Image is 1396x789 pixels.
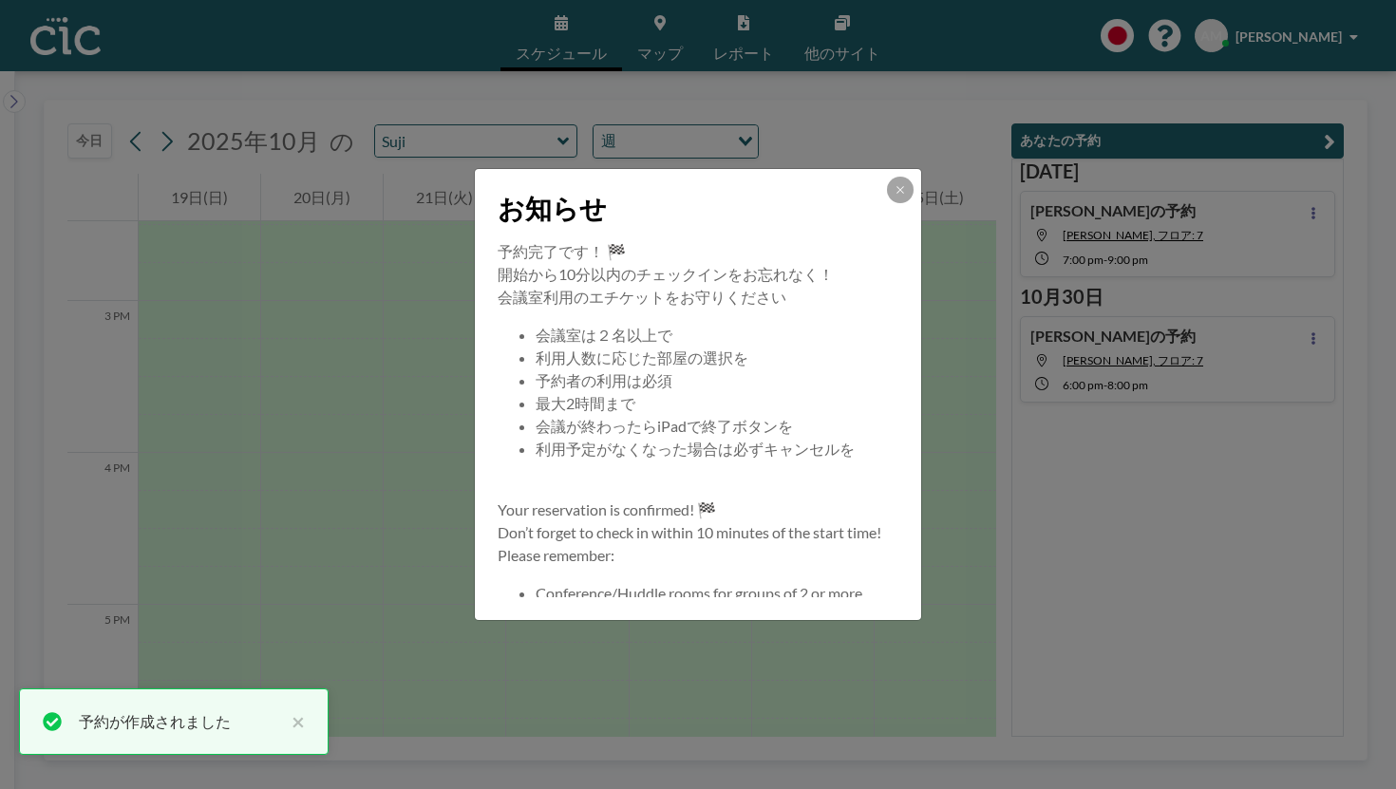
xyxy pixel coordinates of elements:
[498,192,607,225] span: お知らせ
[498,242,626,260] span: 予約完了です！ 🏁
[536,326,672,344] span: 会議室は２名以上で
[498,265,834,283] span: 開始から10分以内のチェックインをお忘れなく！
[282,710,305,733] button: close
[498,546,614,564] span: Please remember:
[498,523,881,541] span: Don’t forget to check in within 10 minutes of the start time!
[498,500,716,518] span: Your reservation is confirmed! 🏁
[79,710,282,733] div: 予約が作成されました
[536,348,748,366] span: 利用人数に応じた部屋の選択を
[536,371,672,389] span: 予約者の利用は必須
[536,584,862,602] span: Conference/Huddle rooms for groups of 2 or more
[536,440,855,458] span: 利用予定がなくなった場合は必ずキャンセルを
[536,394,635,412] span: 最大2時間まで
[536,417,793,435] span: 会議が終わったらiPadで終了ボタンを
[498,288,786,306] span: 会議室利用のエチケットをお守りください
